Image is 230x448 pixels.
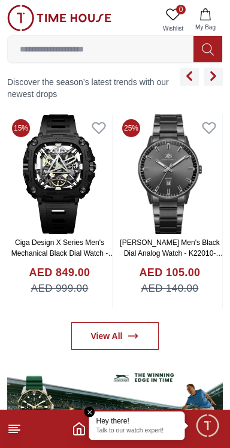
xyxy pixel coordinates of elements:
[72,422,86,436] a: Home
[120,238,223,268] a: [PERSON_NAME] Men's Black Dial Analog Watch - K22010-BBBB
[117,114,222,234] img: Kenneth Scott Men's Black Dial Analog Watch - K22010-BBBB
[7,114,112,234] img: Ciga Design X Series Men's Mechanical Black Dial Watch - X051-BB01- W5B
[190,23,220,32] span: My Bag
[7,76,180,100] p: Discover the season’s latest trends with our newest drops
[158,5,188,35] a: 0Wishlist
[11,238,116,268] a: Ciga Design X Series Men's Mechanical Black Dial Watch - X051-BB01- W5B
[195,413,221,439] div: Chat Widget
[96,427,178,435] p: Talk to our watch expert!
[122,119,140,137] span: 25%
[31,281,89,296] span: AED 999.00
[141,281,199,296] span: AED 140.00
[29,265,90,281] h4: AED 849.00
[71,322,159,350] a: View All
[176,5,186,14] span: 0
[7,362,223,443] img: ...
[7,5,111,31] img: ...
[139,265,200,281] h4: AED 105.00
[158,24,188,33] span: Wishlist
[84,407,95,417] em: Close tooltip
[188,5,223,35] button: My Bag
[96,416,178,426] div: Hey there!
[12,119,30,137] span: 15%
